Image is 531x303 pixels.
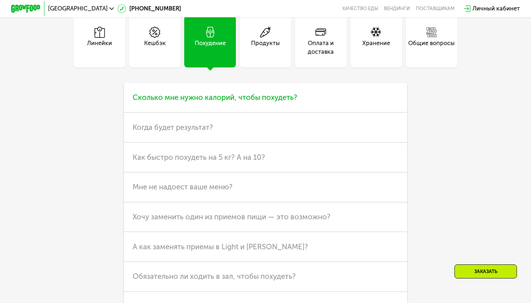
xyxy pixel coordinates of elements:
span: Мне не надоест ваше меню? [133,183,233,191]
a: Качество еды [342,6,378,12]
div: Оплата и доставка [295,39,347,57]
div: Похудение [195,39,226,57]
div: Заказать [454,264,517,278]
span: Когда будет результат? [133,123,213,132]
a: [PHONE_NUMBER] [117,4,181,13]
div: Хранение [362,39,390,57]
div: Кешбэк [144,39,166,57]
span: Сколько мне нужно калорий, чтобы похудеть? [133,93,297,102]
div: Линейки [87,39,112,57]
a: Вендинги [384,6,410,12]
span: [GEOGRAPHIC_DATA] [48,6,108,12]
span: Обязательно ли ходить в зал, чтобы похудеть? [133,272,296,281]
span: Хочу заменить один из приемов пищи — это возможно? [133,212,331,221]
div: Личный кабинет [472,4,520,13]
span: Как быстро похудеть на 5 кг? А на 10? [133,153,265,162]
span: А как заменять приемы в Light и [PERSON_NAME]? [133,242,308,251]
div: поставщикам [416,6,454,12]
div: Общие вопросы [408,39,455,57]
div: Продукты [251,39,280,57]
